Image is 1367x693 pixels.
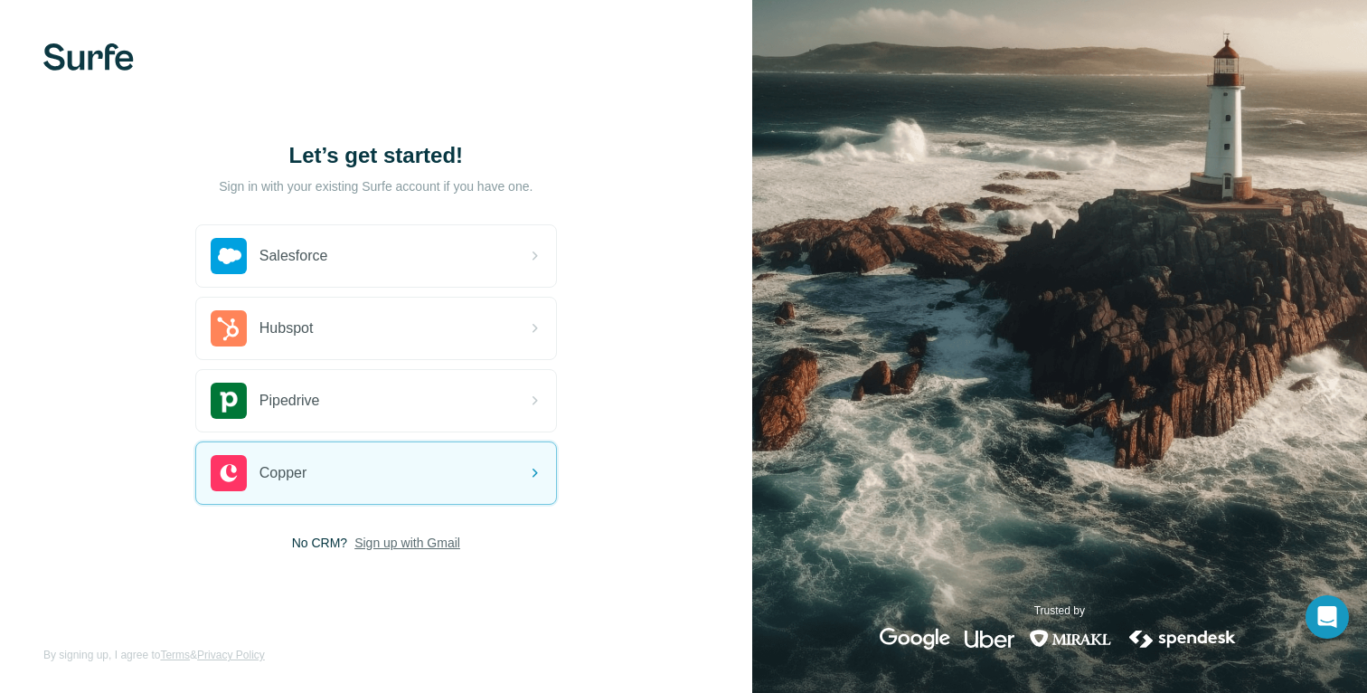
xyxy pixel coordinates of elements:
span: Copper [259,462,306,484]
img: pipedrive's logo [211,383,247,419]
a: Privacy Policy [197,649,265,661]
img: copper's logo [211,455,247,491]
div: Open Intercom Messenger [1306,595,1349,639]
p: Trusted by [1034,603,1085,619]
img: uber's logo [965,628,1014,650]
img: Surfe's logo [43,43,134,71]
span: By signing up, I agree to & [43,647,265,663]
img: mirakl's logo [1029,628,1112,650]
span: Hubspot [259,318,314,339]
img: hubspot's logo [211,310,247,346]
img: google's logo [880,628,950,650]
span: Pipedrive [259,390,320,412]
span: Salesforce [259,245,328,267]
button: Sign up with Gmail [354,534,460,552]
span: No CRM? [292,534,347,552]
img: salesforce's logo [211,238,247,274]
img: spendesk's logo [1127,628,1239,650]
a: Terms [160,649,190,661]
h1: Let’s get started! [195,141,557,170]
p: Sign in with your existing Surfe account if you have one. [219,177,533,195]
